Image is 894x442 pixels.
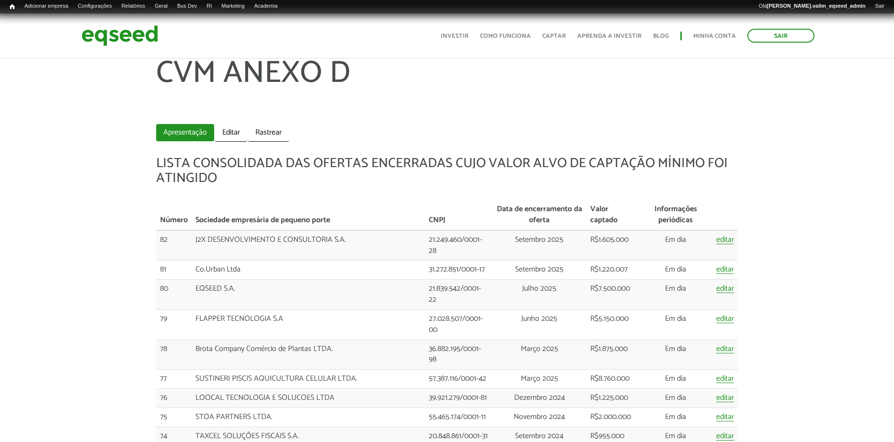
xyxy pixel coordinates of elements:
strong: [PERSON_NAME].valim_eqseed_admin [767,3,866,9]
th: Data de encerramento da oferta [493,200,586,230]
th: CNPJ [425,200,493,230]
td: R$8.760.000 [586,370,639,389]
td: Em dia [639,389,712,408]
td: EQSEED S.A. [192,280,425,310]
span: Dezembro 2024 [514,391,565,404]
td: 79 [156,309,192,340]
td: 82 [156,230,192,261]
a: editar [716,266,734,274]
a: Configurações [73,2,117,10]
a: Aprenda a investir [577,33,642,39]
td: 27.028.507/0001-00 [425,309,493,340]
span: Março 2025 [521,372,558,385]
th: Valor captado [586,200,639,230]
h1: CVM ANEXO D [156,57,738,119]
td: LOOCAL TECNOLOGIA E SOLUCOES LTDA [192,389,425,408]
a: Blog [653,33,669,39]
td: Em dia [639,261,712,280]
td: 36.882.195/0001-98 [425,340,493,370]
td: 39.921.279/0001-81 [425,389,493,408]
a: Relatórios [116,2,149,10]
a: Bus Dev [172,2,202,10]
a: Rastrear [248,124,289,142]
a: Adicionar empresa [20,2,73,10]
span: Início [10,3,15,10]
a: editar [716,432,734,441]
a: editar [716,345,734,353]
a: editar [716,236,734,244]
td: R$7.500.000 [586,280,639,310]
td: J2X DESENVOLVIMENTO E CONSULTORIA S.A. [192,230,425,261]
td: R$1.875.000 [586,340,639,370]
a: Início [5,2,20,11]
a: editar [716,413,734,421]
span: Setembro 2025 [515,233,563,246]
a: Editar [215,124,247,142]
td: 75 [156,408,192,427]
td: SUSTINERI PISCIS AQUICULTURA CELULAR LTDA. [192,370,425,389]
td: Co.Urban Ltda [192,261,425,280]
td: 21.249.460/0001-28 [425,230,493,261]
td: 31.272.851/0001-17 [425,261,493,280]
td: Em dia [639,370,712,389]
td: FLAPPER TECNOLOGIA S.A [192,309,425,340]
th: Informações periódicas [639,200,712,230]
td: 80 [156,280,192,310]
a: editar [716,315,734,323]
span: Setembro 2025 [515,263,563,276]
span: Novembro 2024 [514,410,565,423]
a: Como funciona [480,33,531,39]
td: R$5.150.000 [586,309,639,340]
td: Em dia [639,280,712,310]
a: Sair [747,29,814,43]
a: Captar [542,33,566,39]
td: 78 [156,340,192,370]
span: Junho 2025 [521,312,557,325]
td: 81 [156,261,192,280]
td: Em dia [639,340,712,370]
a: Geral [150,2,172,10]
td: R$2.000.000 [586,408,639,427]
a: Olá[PERSON_NAME].valim_eqseed_admin [754,2,871,10]
td: 76 [156,389,192,408]
td: Em dia [639,408,712,427]
td: 55.465.174/0001-11 [425,408,493,427]
a: RI [202,2,217,10]
a: Sair [870,2,889,10]
a: editar [716,285,734,293]
span: Março 2025 [521,342,558,355]
td: Em dia [639,309,712,340]
td: Brota Company Comércio de Plantas LTDA. [192,340,425,370]
td: STOA PARTNERS LTDA. [192,408,425,427]
th: Sociedade empresária de pequeno porte [192,200,425,230]
td: Em dia [639,230,712,261]
td: 21.839.542/0001-22 [425,280,493,310]
a: Academia [250,2,283,10]
a: Apresentação [156,124,214,142]
a: Marketing [217,2,249,10]
td: R$1.220.007 [586,261,639,280]
img: EqSeed [81,23,158,48]
td: R$1.225.000 [586,389,639,408]
span: Julho 2025 [522,282,556,295]
a: editar [716,375,734,383]
a: Minha conta [693,33,736,39]
a: editar [716,394,734,402]
a: Investir [441,33,469,39]
td: 57.387.116/0001-42 [425,370,493,389]
td: 77 [156,370,192,389]
td: R$1.605.000 [586,230,639,261]
h5: LISTA CONSOLIDADA DAS OFERTAS ENCERRADAS CUJO VALOR ALVO DE CAPTAÇÃO MÍNIMO FOI ATINGIDO [156,156,738,186]
th: Número [156,200,192,230]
